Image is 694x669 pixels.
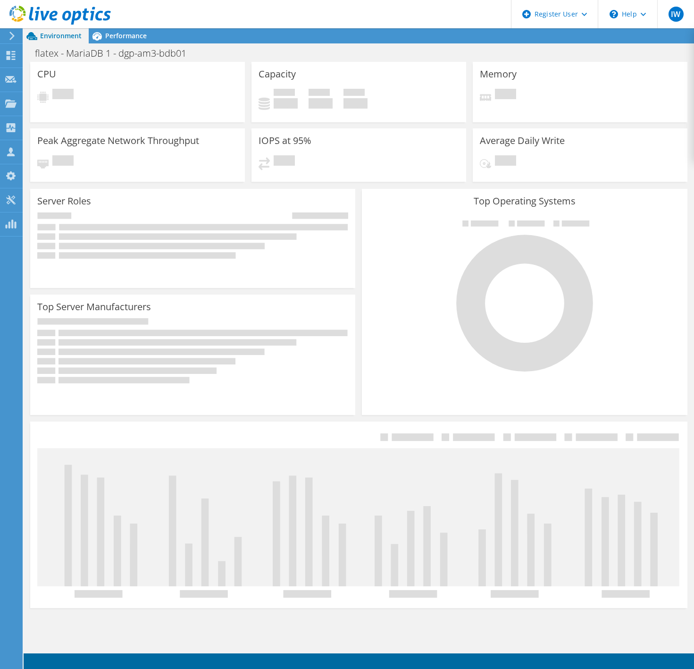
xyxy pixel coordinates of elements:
[309,98,333,109] h4: 0 GiB
[495,89,516,102] span: Pending
[274,89,295,98] span: Used
[610,10,618,18] svg: \n
[259,69,296,79] h3: Capacity
[669,7,684,22] span: IW
[37,196,91,206] h3: Server Roles
[309,89,330,98] span: Free
[40,31,82,40] span: Environment
[274,98,298,109] h4: 0 GiB
[37,69,56,79] h3: CPU
[31,48,201,59] h1: flatex - MariaDB 1 - dgp-am3-bdb01
[480,69,517,79] h3: Memory
[52,155,74,168] span: Pending
[52,89,74,102] span: Pending
[37,302,151,312] h3: Top Server Manufacturers
[480,135,565,146] h3: Average Daily Write
[37,135,199,146] h3: Peak Aggregate Network Throughput
[369,196,680,206] h3: Top Operating Systems
[259,135,311,146] h3: IOPS at 95%
[274,155,295,168] span: Pending
[105,31,147,40] span: Performance
[343,89,365,98] span: Total
[495,155,516,168] span: Pending
[343,98,368,109] h4: 0 GiB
